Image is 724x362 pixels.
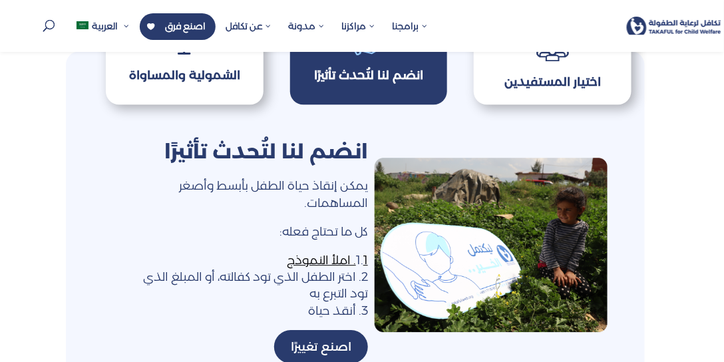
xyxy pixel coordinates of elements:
[122,67,247,85] div: الشمولية والمساواة
[288,20,325,32] span: مدونة
[96,252,368,319] p: 1. 2. اختر الطفل الذي تود كفالته، أو المبلغ الذي تود التبرع به 3. أنقذ حياة
[287,253,368,268] a: 1. املأ النموذج
[307,67,431,84] div: انضم لنا لتُحدث تأثيرًا
[70,13,136,52] a: العربية
[335,13,382,52] a: مراكزنا
[96,224,368,252] p: كل ما تحتاج فعله:
[164,139,368,164] span: انضم لنا لتُحدث تأثيرًا
[219,13,278,52] a: عن تكافل
[341,20,375,32] span: مراكزنا
[281,13,331,52] a: مدونة
[392,20,428,32] span: برامجنا
[627,17,721,35] img: Takaful
[385,13,435,52] a: برامجنا
[165,20,206,32] span: اصنع فرق
[140,13,216,40] a: اصنع فرق
[226,20,271,32] span: عن تكافل
[490,73,615,91] div: اختيار المستفيدين
[92,20,118,32] span: العربية
[96,178,368,223] p: يمكن إنقاذ حياة الطفل بأبسط وأصغر المساهمات.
